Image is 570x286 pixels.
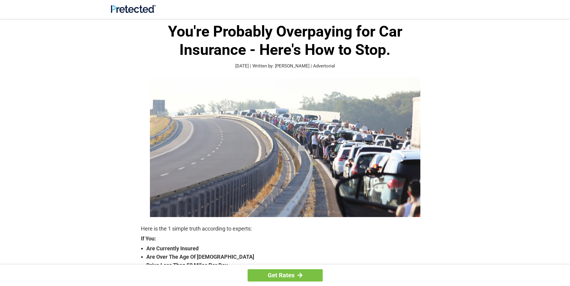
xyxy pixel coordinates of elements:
strong: Are Currently Insured [146,244,429,253]
h1: You're Probably Overpaying for Car Insurance - Here's How to Stop. [141,22,429,59]
p: [DATE] | Written by: [PERSON_NAME] | Advertorial [141,63,429,70]
a: Get Rates [248,269,323,282]
strong: If You: [141,236,429,241]
a: Site Logo [111,8,156,14]
p: Here is the 1 simple truth according to experts: [141,225,429,233]
img: Site Logo [111,5,156,13]
strong: Are Over The Age Of [DEMOGRAPHIC_DATA] [146,253,429,261]
strong: Drive Less Than 50 Miles Per Day [146,261,429,270]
